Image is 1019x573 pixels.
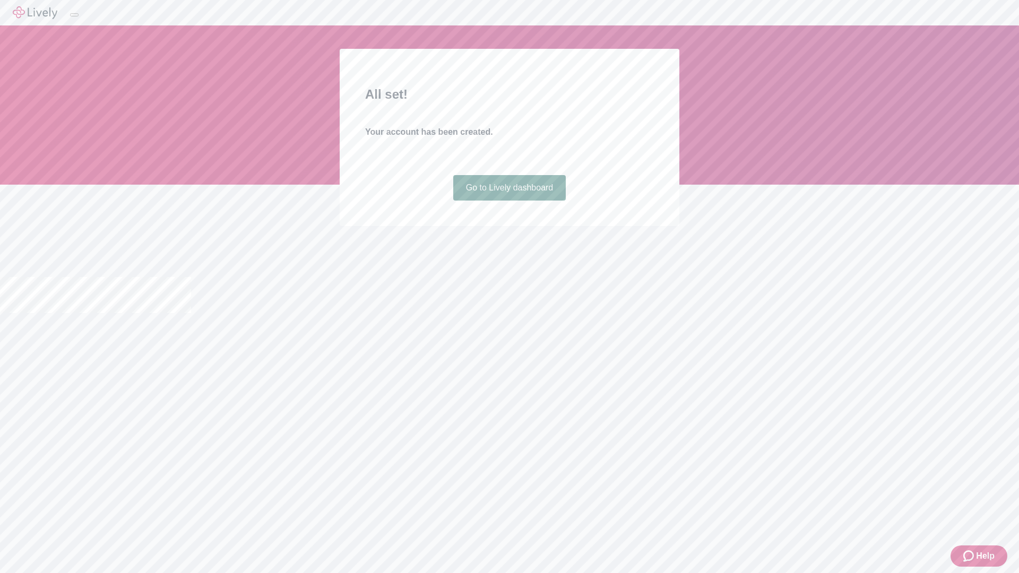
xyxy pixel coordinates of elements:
[963,550,976,562] svg: Zendesk support icon
[951,545,1007,567] button: Zendesk support iconHelp
[70,13,79,16] button: Log out
[13,6,57,19] img: Lively
[365,126,654,138] h4: Your account has been created.
[453,175,566,201] a: Go to Lively dashboard
[365,85,654,104] h2: All set!
[976,550,995,562] span: Help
